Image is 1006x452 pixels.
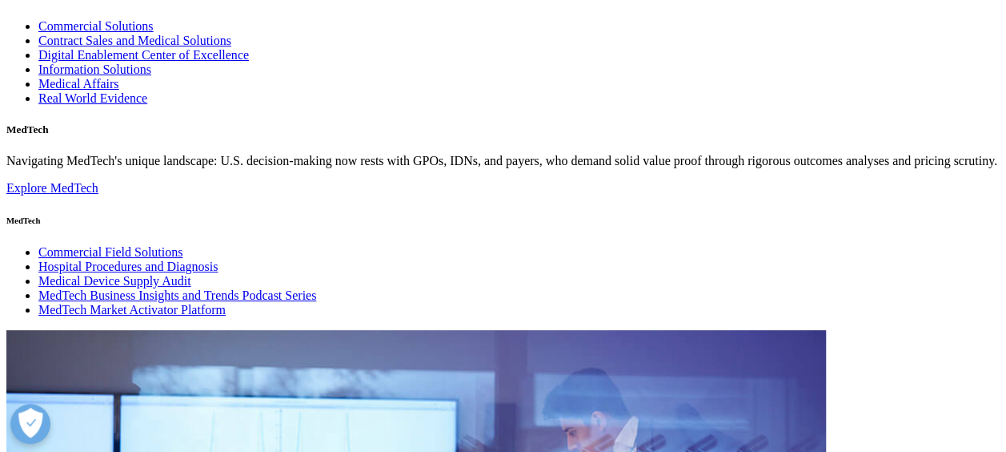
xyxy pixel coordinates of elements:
[6,123,1000,136] h5: MedTech
[38,274,191,288] a: Medical Device Supply Audit
[6,154,1000,168] p: Navigating MedTech's unique landscape: U.S. decision-making now rests with GPOs, IDNs, and payers...
[38,260,218,273] a: Hospital Procedures and Diagnosis
[38,77,119,91] a: Medical Affairs
[38,19,154,33] a: Commercial Solutions
[38,91,147,105] a: Real World Evidence
[38,289,316,302] a: MedTech Business Insights and Trends Podcast Series
[38,34,231,47] a: Contract Sales and Medical Solutions
[10,404,50,444] button: Open Preferences
[38,63,151,76] a: Information Solutions
[38,303,226,317] a: MedTech Market Activator Platform
[6,181,98,195] a: Explore MedTech
[6,216,1000,225] h6: MedTech
[38,245,182,259] a: Commercial Field Solutions
[38,48,249,62] a: Digital Enablement Center of Excellence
